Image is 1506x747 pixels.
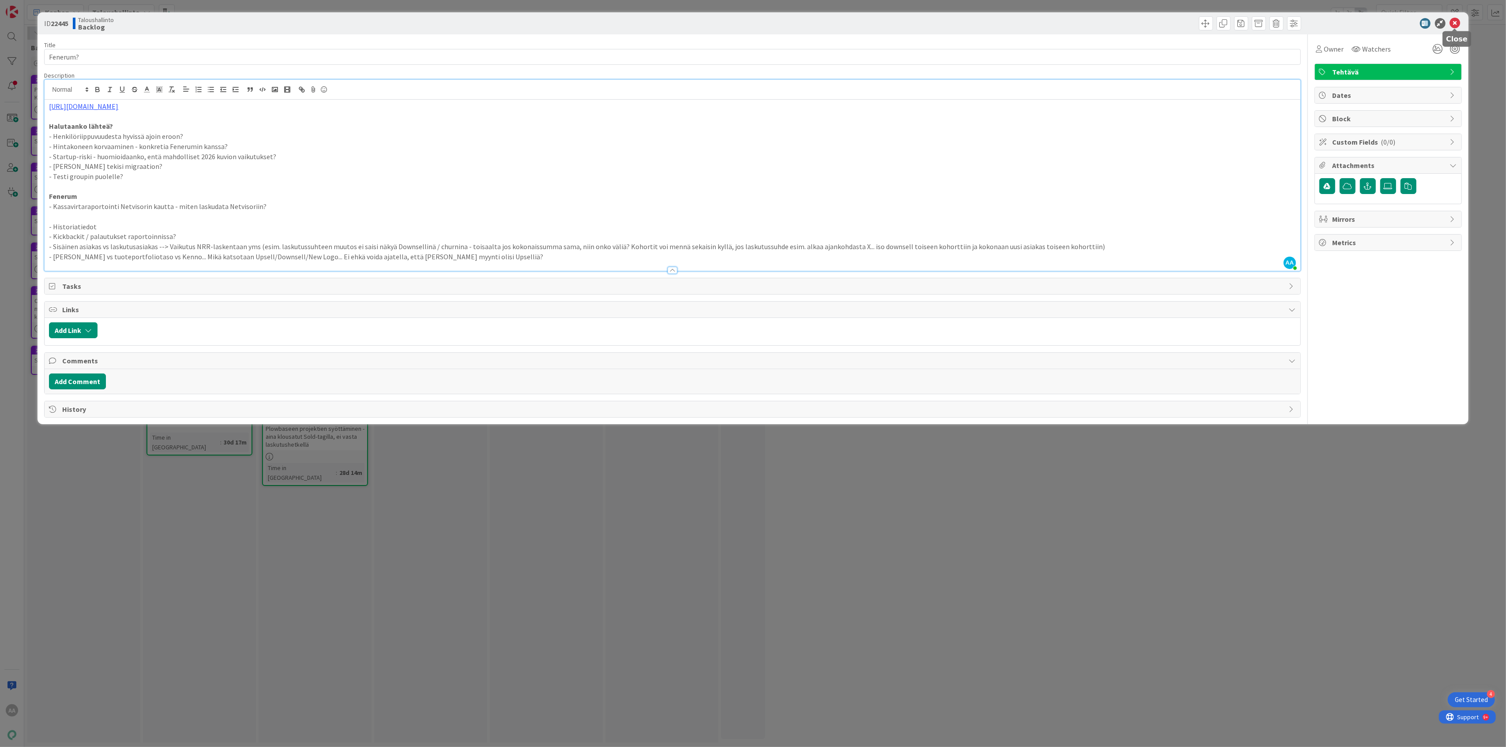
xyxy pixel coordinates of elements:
[1448,692,1495,707] div: Open Get Started checklist, remaining modules: 4
[1333,67,1446,77] span: Tehtävä
[1333,160,1446,171] span: Attachments
[1446,35,1468,43] h5: Close
[49,242,1296,252] p: - Sisäinen asiakas vs laskutusasiakas --> Vaikutus NRR-laskentaan yms (esim. laskutussuhteen muut...
[49,373,106,389] button: Add Comment
[1333,237,1446,248] span: Metrics
[49,152,1296,162] p: - Startup-riski - huomioidaanko, entä mahdolliset 2026 kuvion vaikutukset?
[49,232,1296,242] p: - Kickbackit / palautukset raportoinnissa?
[1363,44,1391,54] span: Watchers
[49,122,113,131] strong: Halutaanko lähteä?
[49,322,98,338] button: Add Link
[51,19,68,28] b: 22445
[49,172,1296,182] p: - Testi groupin puolelle?
[44,71,75,79] span: Description
[1381,138,1396,146] span: ( 0/0 )
[49,161,1296,172] p: - [PERSON_NAME] tekisi migraation?
[78,23,114,30] b: Backlog
[19,1,40,12] span: Support
[62,281,1284,291] span: Tasks
[1333,113,1446,124] span: Block
[49,131,1296,142] p: - Henkilöriippuvuudesta hyvissä ajoin eroon?
[1324,44,1344,54] span: Owner
[49,142,1296,152] p: - Hintakoneen korvaaminen - konkretia Fenerumin kanssa?
[62,404,1284,415] span: History
[49,252,1296,262] p: - [PERSON_NAME] vs tuoteportfoliotaso vs Kenno... Mikä katsotaan Upsell/Downsell/New Logo... Ei e...
[44,18,68,29] span: ID
[62,355,1284,366] span: Comments
[1284,257,1296,269] span: AA
[1333,90,1446,101] span: Dates
[49,202,1296,212] p: - Kassavirtaraportointi Netvisorin kautta - miten laskudata Netvisoriin?
[1333,137,1446,147] span: Custom Fields
[45,4,49,11] div: 9+
[1455,695,1488,704] div: Get Started
[78,16,114,23] span: Taloushallinto
[1333,214,1446,224] span: Mirrors
[44,41,56,49] label: Title
[1487,690,1495,698] div: 4
[44,49,1300,65] input: type card name here...
[49,192,77,201] strong: Fenerum
[49,222,1296,232] p: - Historiatiedot
[62,304,1284,315] span: Links
[49,102,118,111] a: [URL][DOMAIN_NAME]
